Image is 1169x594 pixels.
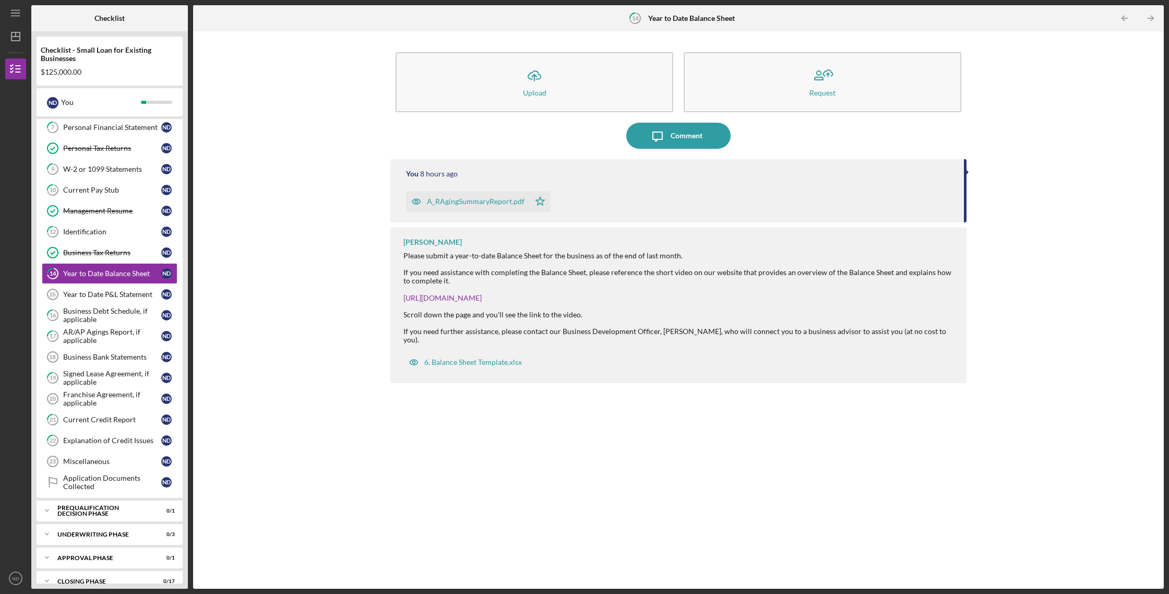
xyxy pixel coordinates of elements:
a: 17AR/AP Agings Report, if applicableND [42,326,177,347]
a: 14Year to Date Balance SheetND [42,263,177,284]
button: ND [5,568,26,589]
tspan: 9 [51,166,55,173]
div: N D [161,331,172,341]
tspan: 10 [50,187,56,194]
div: Identification [63,228,161,236]
div: N D [161,268,172,279]
tspan: 21 [50,417,56,423]
div: Underwriting Phase [57,531,149,538]
div: N D [161,352,172,362]
tspan: 22 [50,437,56,444]
div: 6. Balance Sheet Template.xlsx [424,358,522,366]
div: Application Documents Collected [63,474,161,491]
div: Current Pay Stub [63,186,161,194]
div: Signed Lease Agreement, if applicable [63,370,161,386]
tspan: 18 [49,354,55,360]
div: 0 / 17 [156,578,175,585]
div: A_RAgingSummaryReport.pdf [427,197,524,206]
div: Checklist - Small Loan for Existing Businesses [41,46,178,63]
div: Prequalification Decision Phase [57,505,149,517]
div: N D [47,97,58,109]
div: N D [161,414,172,425]
a: 20Franchise Agreement, if applicableND [42,388,177,409]
div: Please submit a year-to-date Balance Sheet for the business as of the end of last month. If you n... [403,252,956,285]
a: 10Current Pay StubND [42,180,177,200]
div: 0 / 1 [156,555,175,561]
div: Approval Phase [57,555,149,561]
div: Year to Date Balance Sheet [63,269,161,278]
div: 0 / 1 [156,508,175,514]
div: AR/AP Agings Report, if applicable [63,328,161,344]
a: Management ResumeND [42,200,177,221]
div: Explanation of Credit Issues [63,436,161,445]
tspan: 7 [51,124,55,131]
a: 18Business Bank StatementsND [42,347,177,367]
a: Personal Tax ReturnsND [42,138,177,159]
a: [URL][DOMAIN_NAME] [403,293,482,302]
div: Personal Tax Returns [63,144,161,152]
tspan: 17 [50,333,56,340]
a: Application Documents CollectedND [42,472,177,493]
div: N D [161,164,172,174]
b: Checklist [94,14,125,22]
div: N D [161,456,172,467]
div: Year to Date P&L Statement [63,290,161,299]
time: 2025-10-07 17:33 [420,170,458,178]
a: 15Year to Date P&L StatementND [42,284,177,305]
div: Scroll down the page and you'll see the link to the video. If you need further assistance, please... [403,294,956,344]
div: N D [161,435,172,446]
tspan: 20 [50,396,56,402]
div: You [406,170,419,178]
div: You [61,93,141,111]
tspan: 23 [50,458,56,465]
button: Comment [626,123,731,149]
a: 16Business Debt Schedule, if applicableND [42,305,177,326]
a: Business Tax ReturnsND [42,242,177,263]
a: 7Personal Financial StatementND [42,117,177,138]
button: Request [684,52,961,112]
tspan: 14 [50,270,56,277]
a: 23MiscellaneousND [42,451,177,472]
div: [PERSON_NAME] [403,238,462,246]
text: ND [12,576,19,581]
div: N D [161,206,172,216]
div: Closing Phase [57,578,149,585]
button: Upload [396,52,673,112]
div: Business Bank Statements [63,353,161,361]
div: N D [161,289,172,300]
div: Upload [523,89,546,97]
tspan: 16 [50,312,56,319]
a: 21Current Credit ReportND [42,409,177,430]
div: Franchise Agreement, if applicable [63,390,161,407]
div: N D [161,122,172,133]
div: N D [161,247,172,258]
div: N D [161,394,172,404]
b: Year to Date Balance Sheet [648,14,735,22]
a: 22Explanation of Credit IssuesND [42,430,177,451]
div: N D [161,477,172,488]
div: W-2 or 1099 Statements [63,165,161,173]
div: N D [161,373,172,383]
div: Request [809,89,836,97]
div: Current Credit Report [63,415,161,424]
div: N D [161,143,172,153]
div: Management Resume [63,207,161,215]
tspan: 14 [632,15,639,21]
div: 0 / 3 [156,531,175,538]
button: 6. Balance Sheet Template.xlsx [403,352,527,373]
div: Business Debt Schedule, if applicable [63,307,161,324]
tspan: 12 [50,229,56,235]
tspan: 15 [49,291,55,298]
tspan: 19 [50,375,56,382]
div: N D [161,227,172,237]
div: N D [161,310,172,320]
div: Business Tax Returns [63,248,161,257]
div: Miscellaneous [63,457,161,466]
div: N D [161,185,172,195]
div: Personal Financial Statement [63,123,161,132]
a: 9W-2 or 1099 StatementsND [42,159,177,180]
div: Comment [671,123,702,149]
button: A_RAgingSummaryReport.pdf [406,191,551,212]
a: 19Signed Lease Agreement, if applicableND [42,367,177,388]
div: $125,000.00 [41,68,178,76]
